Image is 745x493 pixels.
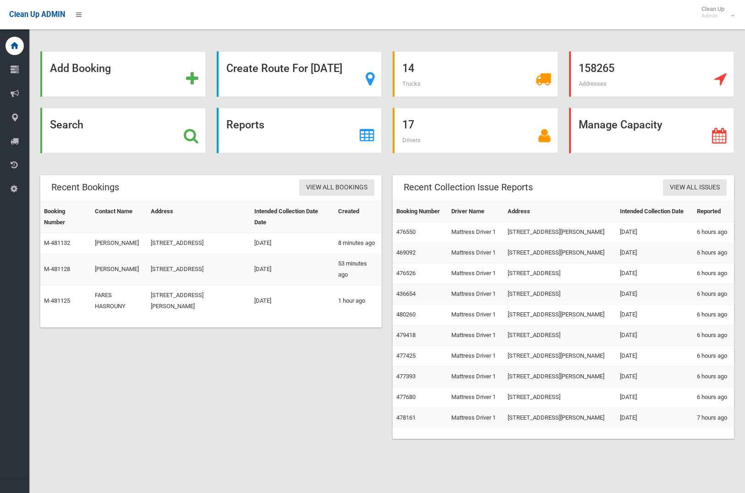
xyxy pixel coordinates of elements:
td: 6 hours ago [693,387,734,408]
td: [DATE] [616,305,693,325]
td: Mattress Driver 1 [448,346,504,366]
td: [STREET_ADDRESS][PERSON_NAME] [504,305,617,325]
th: Intended Collection Date Date [251,201,334,233]
td: [STREET_ADDRESS] [504,325,617,346]
header: Recent Bookings [40,178,130,196]
a: M-481125 [44,297,70,304]
td: [DATE] [616,366,693,387]
td: 1 hour ago [334,285,382,317]
strong: Reports [226,118,264,131]
td: 6 hours ago [693,222,734,243]
span: Clean Up ADMIN [9,10,65,19]
td: [DATE] [616,222,693,243]
td: 6 hours ago [693,366,734,387]
td: [DATE] [251,233,334,254]
td: 6 hours ago [693,305,734,325]
strong: Manage Capacity [579,118,662,131]
a: 480260 [396,311,416,318]
th: Intended Collection Date [616,201,693,222]
header: Recent Collection Issue Reports [393,178,544,196]
a: 479418 [396,332,416,338]
td: Mattress Driver 1 [448,284,504,305]
td: 6 hours ago [693,284,734,305]
td: [STREET_ADDRESS] [147,233,251,254]
td: [DATE] [616,243,693,263]
td: Mattress Driver 1 [448,243,504,263]
th: Created [334,201,382,233]
a: 477393 [396,373,416,380]
td: [STREET_ADDRESS] [504,387,617,408]
strong: 158265 [579,62,614,75]
td: 7 hours ago [693,408,734,428]
a: 436654 [396,290,416,297]
th: Booking Number [393,201,448,222]
a: 476550 [396,228,416,235]
td: Mattress Driver 1 [448,408,504,428]
th: Driver Name [448,201,504,222]
td: Mattress Driver 1 [448,325,504,346]
td: Mattress Driver 1 [448,263,504,284]
td: [STREET_ADDRESS][PERSON_NAME] [147,285,251,317]
a: 158265 Addresses [569,51,734,97]
td: FARES HASROUNY [91,285,148,317]
td: [STREET_ADDRESS][PERSON_NAME] [504,346,617,366]
a: 14 Trucks [393,51,558,97]
a: Manage Capacity [569,108,734,153]
strong: Add Booking [50,62,111,75]
td: [DATE] [251,254,334,285]
span: Addresses [579,80,607,87]
a: Reports [217,108,382,153]
td: 6 hours ago [693,325,734,346]
td: [STREET_ADDRESS][PERSON_NAME] [504,222,617,243]
a: 476526 [396,270,416,277]
strong: Search [50,118,83,131]
td: 6 hours ago [693,263,734,284]
a: Search [40,108,206,153]
span: Drivers [402,137,421,144]
td: Mattress Driver 1 [448,387,504,408]
th: Booking Number [40,201,91,233]
a: M-481132 [44,239,70,246]
a: Create Route For [DATE] [217,51,382,97]
th: Address [504,201,617,222]
td: [DATE] [616,263,693,284]
td: [STREET_ADDRESS] [504,263,617,284]
td: [PERSON_NAME] [91,254,148,285]
td: [STREET_ADDRESS] [147,254,251,285]
td: [STREET_ADDRESS][PERSON_NAME] [504,366,617,387]
th: Reported [693,201,734,222]
a: 478161 [396,414,416,421]
td: [DATE] [616,387,693,408]
a: 17 Drivers [393,108,558,153]
small: Admin [701,12,724,19]
a: M-481128 [44,266,70,272]
td: 6 hours ago [693,243,734,263]
td: [STREET_ADDRESS][PERSON_NAME] [504,408,617,428]
a: 469092 [396,249,416,256]
a: Add Booking [40,51,206,97]
td: Mattress Driver 1 [448,366,504,387]
span: Clean Up [697,6,734,19]
td: [DATE] [616,346,693,366]
a: View All Bookings [299,179,374,196]
a: 477680 [396,393,416,400]
td: [DATE] [616,408,693,428]
td: [DATE] [251,285,334,317]
td: 8 minutes ago [334,233,382,254]
a: 477425 [396,352,416,359]
td: 53 minutes ago [334,254,382,285]
td: Mattress Driver 1 [448,305,504,325]
strong: Create Route For [DATE] [226,62,342,75]
th: Address [147,201,251,233]
span: Trucks [402,80,421,87]
a: View All Issues [663,179,727,196]
strong: 14 [402,62,414,75]
strong: 17 [402,118,414,131]
td: [STREET_ADDRESS][PERSON_NAME] [504,243,617,263]
td: [PERSON_NAME] [91,233,148,254]
td: 6 hours ago [693,346,734,366]
td: [DATE] [616,284,693,305]
td: [DATE] [616,325,693,346]
th: Contact Name [91,201,148,233]
td: Mattress Driver 1 [448,222,504,243]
